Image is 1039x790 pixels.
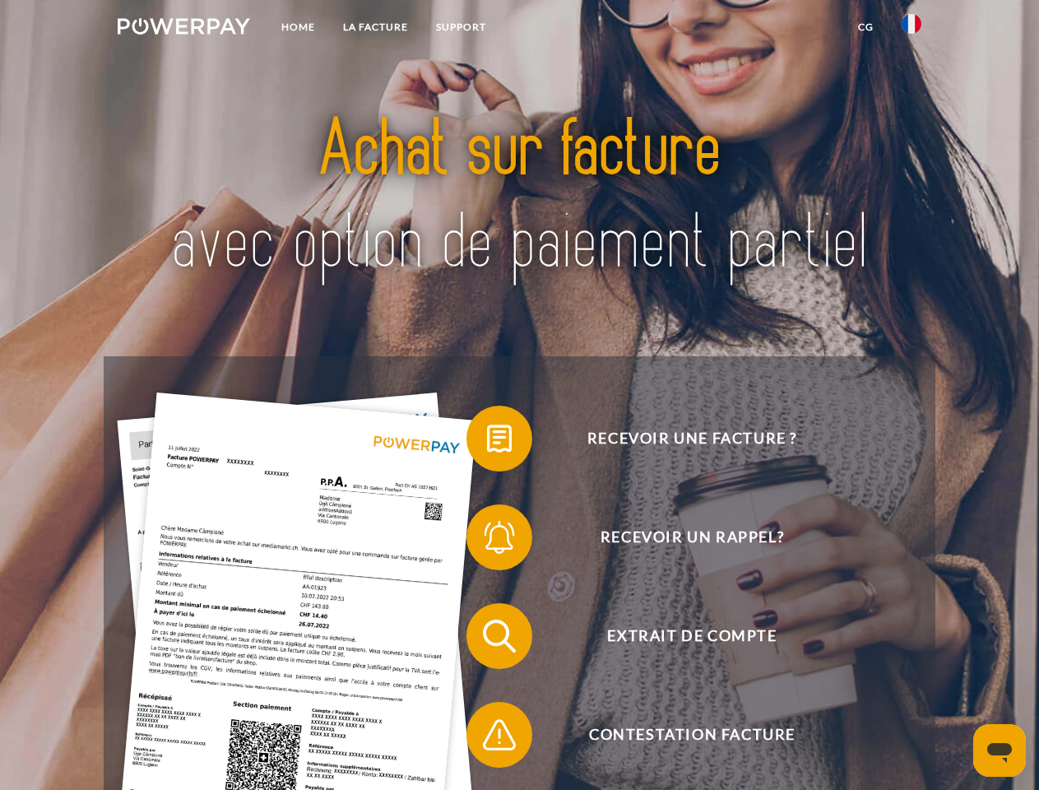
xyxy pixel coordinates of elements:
span: Extrait de compte [490,603,893,669]
img: qb_search.svg [479,616,520,657]
img: fr [902,14,921,34]
img: qb_bill.svg [479,418,520,459]
a: LA FACTURE [329,12,422,42]
button: Recevoir un rappel? [466,504,894,570]
iframe: Bouton de lancement de la fenêtre de messagerie [973,724,1026,777]
button: Contestation Facture [466,702,894,768]
button: Recevoir une facture ? [466,406,894,472]
a: CG [844,12,888,42]
span: Recevoir un rappel? [490,504,893,570]
a: Home [267,12,329,42]
img: title-powerpay_fr.svg [157,79,882,315]
button: Extrait de compte [466,603,894,669]
span: Contestation Facture [490,702,893,768]
img: qb_warning.svg [479,714,520,755]
img: qb_bell.svg [479,517,520,558]
span: Recevoir une facture ? [490,406,893,472]
a: Support [422,12,500,42]
img: logo-powerpay-white.svg [118,18,250,35]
